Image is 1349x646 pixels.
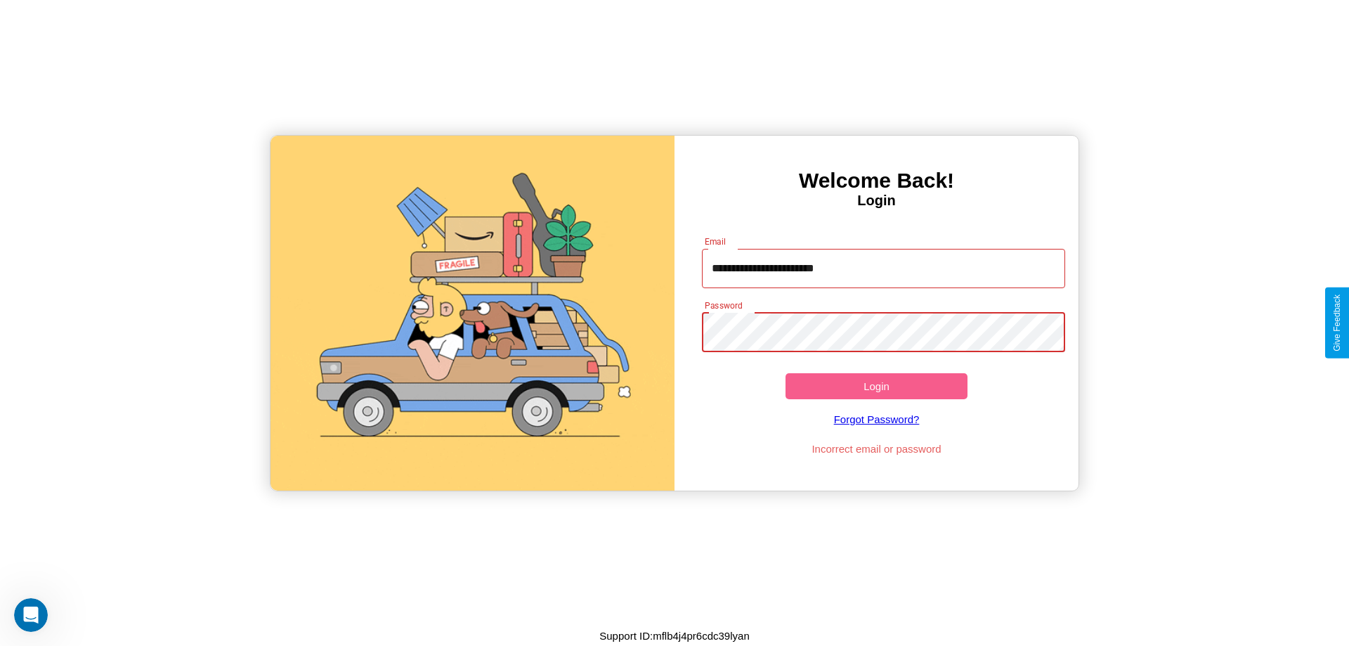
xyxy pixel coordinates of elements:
iframe: Intercom live chat [14,598,48,632]
label: Password [705,299,742,311]
h3: Welcome Back! [674,169,1078,193]
h4: Login [674,193,1078,209]
p: Incorrect email or password [695,439,1059,458]
div: Give Feedback [1332,295,1342,351]
button: Login [786,373,967,399]
p: Support ID: mflb4j4pr6cdc39lyan [599,626,749,645]
img: gif [271,136,674,491]
a: Forgot Password? [695,399,1059,439]
label: Email [705,235,726,247]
